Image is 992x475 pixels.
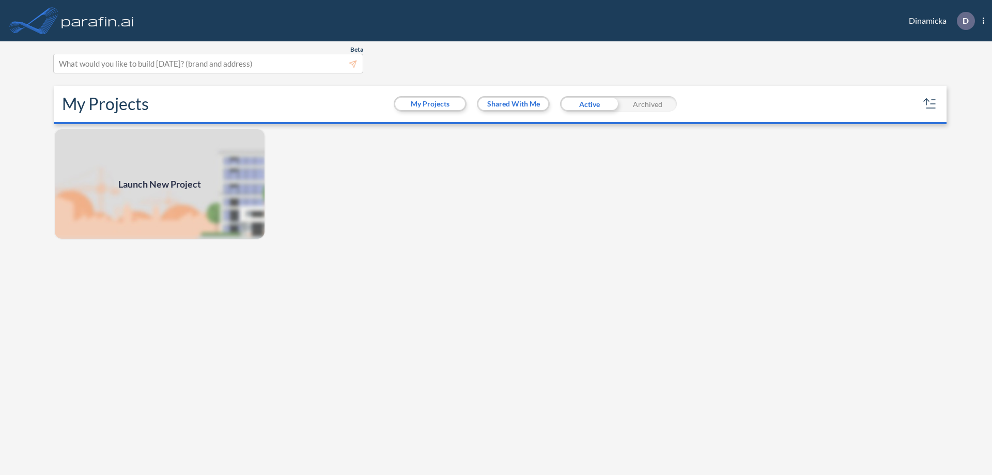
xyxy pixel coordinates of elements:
[59,10,136,31] img: logo
[54,128,266,240] img: add
[118,177,201,191] span: Launch New Project
[618,96,677,112] div: Archived
[560,96,618,112] div: Active
[478,98,548,110] button: Shared With Me
[922,96,938,112] button: sort
[893,12,984,30] div: Dinamicka
[963,16,969,25] p: D
[350,45,363,54] span: Beta
[62,94,149,114] h2: My Projects
[54,128,266,240] a: Launch New Project
[395,98,465,110] button: My Projects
